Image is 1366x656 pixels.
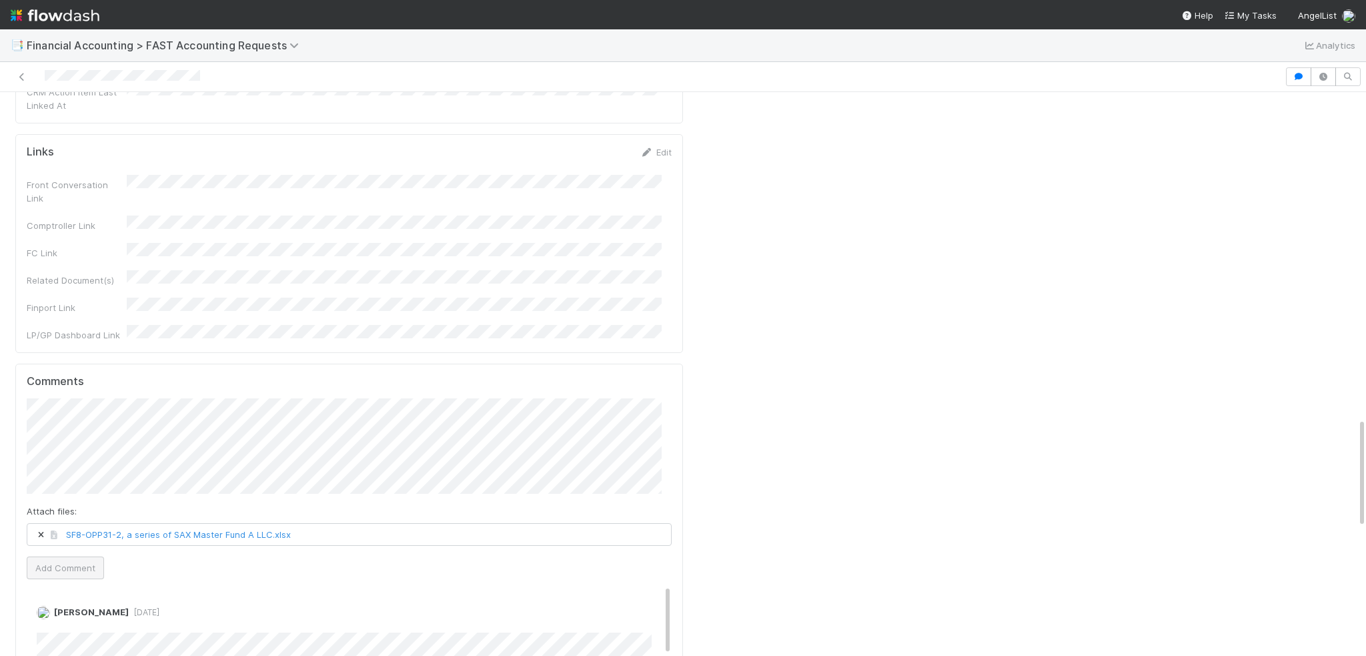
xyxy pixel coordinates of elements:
[27,274,127,287] div: Related Document(s)
[27,85,127,112] div: CRM Action Item Last Linked At
[27,145,54,159] h5: Links
[11,4,99,27] img: logo-inverted-e16ddd16eac7371096b0.svg
[27,557,104,579] button: Add Comment
[27,375,672,388] h5: Comments
[27,219,127,232] div: Comptroller Link
[27,301,127,314] div: Finport Link
[66,529,291,540] a: SF8-OPP31-2, a series of SAX Master Fund A LLC.xlsx
[1181,9,1213,22] div: Help
[27,178,127,205] div: Front Conversation Link
[129,607,159,617] span: [DATE]
[27,39,305,52] span: Financial Accounting > FAST Accounting Requests
[1224,10,1277,21] span: My Tasks
[37,606,50,619] img: avatar_e5ec2f5b-afc7-4357-8cf1-2139873d70b1.png
[27,328,127,342] div: LP/GP Dashboard Link
[54,607,129,617] span: [PERSON_NAME]
[27,505,77,518] label: Attach files:
[1298,10,1337,21] span: AngelList
[1224,9,1277,22] a: My Tasks
[640,147,672,157] a: Edit
[1342,9,1355,23] img: avatar_e5ec2f5b-afc7-4357-8cf1-2139873d70b1.png
[11,39,24,51] span: 📑
[1303,37,1355,53] a: Analytics
[27,246,127,260] div: FC Link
